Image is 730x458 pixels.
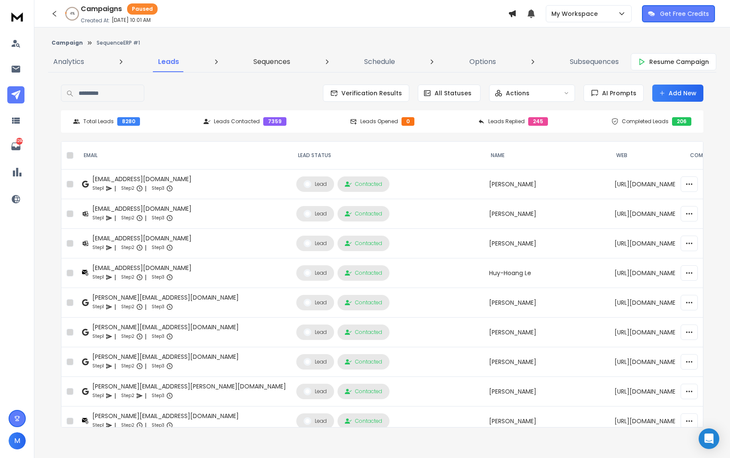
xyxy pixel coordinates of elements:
[484,199,609,229] td: [PERSON_NAME]
[214,118,260,125] p: Leads Contacted
[484,377,609,406] td: [PERSON_NAME]
[92,421,104,430] p: Step 1
[660,9,709,18] p: Get Free Credits
[304,180,327,188] div: Lead
[9,432,26,449] button: M
[121,214,134,222] p: Step 2
[345,388,382,395] div: Contacted
[112,17,151,24] p: [DATE] 10:01 AM
[114,273,116,282] p: |
[152,362,164,370] p: Step 3
[253,57,290,67] p: Sequences
[263,117,286,126] div: 7359
[565,52,624,72] a: Subsequences
[152,391,164,400] p: Step 3
[304,299,327,306] div: Lead
[304,388,327,395] div: Lead
[152,332,164,341] p: Step 3
[484,406,609,436] td: [PERSON_NAME]
[152,303,164,311] p: Step 3
[488,118,525,125] p: Leads Replied
[16,138,23,145] p: 8260
[345,270,382,276] div: Contacted
[345,299,382,306] div: Contacted
[435,89,471,97] p: All Statuses
[114,214,116,222] p: |
[114,303,116,311] p: |
[121,391,134,400] p: Step 2
[92,323,239,331] div: [PERSON_NAME][EMAIL_ADDRESS][DOMAIN_NAME]
[642,5,715,22] button: Get Free Credits
[9,9,26,24] img: logo
[92,391,104,400] p: Step 1
[145,214,146,222] p: |
[291,142,484,170] th: LEAD STATUS
[152,421,164,430] p: Step 3
[92,243,104,252] p: Step 1
[121,243,134,252] p: Step 2
[145,184,146,193] p: |
[83,118,114,125] p: Total Leads
[114,362,116,370] p: |
[92,293,239,302] div: [PERSON_NAME][EMAIL_ADDRESS][DOMAIN_NAME]
[304,269,327,277] div: Lead
[92,234,192,243] div: [EMAIL_ADDRESS][DOMAIN_NAME]
[92,273,104,282] p: Step 1
[345,329,382,336] div: Contacted
[345,181,382,188] div: Contacted
[53,57,84,67] p: Analytics
[152,184,164,193] p: Step 3
[599,89,636,97] span: AI Prompts
[345,358,382,365] div: Contacted
[117,117,140,126] div: 8280
[121,303,134,311] p: Step 2
[121,332,134,341] p: Step 2
[609,347,683,377] td: [URL][DOMAIN_NAME]
[158,57,179,67] p: Leads
[609,229,683,258] td: [URL][DOMAIN_NAME]
[323,85,409,102] button: Verification Results
[364,57,395,67] p: Schedule
[114,332,116,341] p: |
[114,184,116,193] p: |
[609,142,683,170] th: web
[304,240,327,247] div: Lead
[304,358,327,366] div: Lead
[145,421,146,430] p: |
[551,9,601,18] p: My Workspace
[97,39,140,46] p: SequenceERP #1
[609,377,683,406] td: [URL][DOMAIN_NAME]
[145,332,146,341] p: |
[81,17,110,24] p: Created At:
[345,418,382,425] div: Contacted
[699,428,719,449] div: Open Intercom Messenger
[338,89,402,97] span: Verification Results
[248,52,295,72] a: Sequences
[92,352,239,361] div: [PERSON_NAME][EMAIL_ADDRESS][DOMAIN_NAME]
[622,118,669,125] p: Completed Leads
[145,391,146,400] p: |
[92,204,192,213] div: [EMAIL_ADDRESS][DOMAIN_NAME]
[92,303,104,311] p: Step 1
[672,117,691,126] div: 206
[652,85,703,102] button: Add New
[464,52,501,72] a: Options
[92,362,104,370] p: Step 1
[484,318,609,347] td: [PERSON_NAME]
[92,332,104,341] p: Step 1
[401,117,414,126] div: 0
[92,214,104,222] p: Step 1
[304,328,327,336] div: Lead
[152,243,164,252] p: Step 3
[153,52,184,72] a: Leads
[631,53,716,70] button: Resume Campaign
[70,11,75,16] p: 4 %
[92,264,192,272] div: [EMAIL_ADDRESS][DOMAIN_NAME]
[304,417,327,425] div: Lead
[114,243,116,252] p: |
[121,362,134,370] p: Step 2
[609,288,683,318] td: [URL][DOMAIN_NAME]
[570,57,619,67] p: Subsequences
